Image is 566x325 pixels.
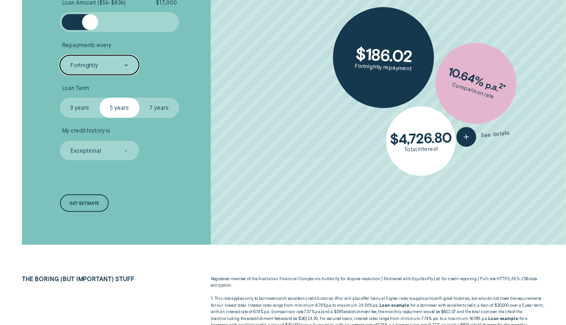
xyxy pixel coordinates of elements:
div: Exceptional [70,148,101,155]
label: 3 years [60,98,100,118]
span: Pty [427,277,433,281]
span: p.a. [315,309,321,314]
span: P T Y [427,277,433,281]
h2: The boring (but important) stuff [19,276,170,282]
span: ) [321,309,323,314]
p: Registered member of the Australian Financial Complaints Authority for dispute resolution | Partn... [211,276,544,289]
span: L T D [434,277,440,281]
a: Get estimate [60,194,109,212]
label: 5 years [100,98,139,118]
span: Ltd [434,277,440,281]
span: ) [279,316,281,321]
div: Fortnightly [70,62,98,69]
strong: Loan example: [379,303,411,308]
span: See details [481,130,510,139]
span: Per Annum [315,309,321,314]
span: p.a. [326,303,333,308]
button: See details [456,123,511,148]
label: 7 years [139,98,179,118]
span: ( [271,309,272,314]
span: My credit history is [62,128,111,134]
span: Per Annum [373,303,379,308]
span: Per Annum [264,309,270,314]
span: p.a. [373,303,379,308]
span: Repayments every [62,42,111,49]
span: Per Annum [326,303,333,308]
span: ( [219,316,221,321]
span: Loan Term [62,85,89,92]
span: p.a. [264,309,270,314]
strong: Loan example: [488,316,519,321]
